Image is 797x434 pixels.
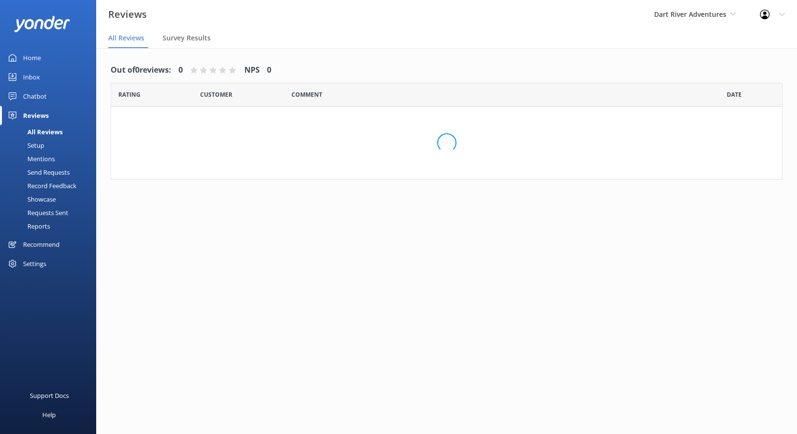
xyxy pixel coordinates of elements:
span: Survey Results [163,33,211,43]
a: Send Requests [6,166,96,179]
span: Date [200,90,232,99]
div: Send Requests [6,166,70,179]
h4: 0 [178,64,183,77]
div: All Reviews [6,125,63,139]
div: Setup [6,139,44,152]
a: Requests Sent [6,206,96,219]
img: yonder-white-logo.png [14,16,70,32]
div: Help [42,405,56,424]
a: Record Feedback [6,179,96,192]
div: Reports [6,219,50,233]
div: Support Docs [30,386,69,405]
div: Settings [23,254,46,273]
h4: 0 [267,64,271,77]
a: All Reviews [6,125,96,139]
h4: NPS [244,64,260,77]
div: Requests Sent [6,206,68,219]
div: Recommend [23,235,60,254]
a: Mentions [6,152,96,166]
h4: Out of 0 reviews: [111,64,171,77]
span: Question [291,90,322,99]
div: Chatbot [23,87,47,106]
span: Date [727,90,742,99]
a: Reports [6,219,96,233]
a: Setup [6,139,96,152]
div: Showcase [6,192,56,206]
div: Mentions [6,152,55,166]
div: Inbox [23,67,40,87]
span: All Reviews [108,33,144,43]
a: Showcase [6,192,96,206]
span: Date [118,90,140,99]
div: Reviews [23,106,49,125]
span: Dart River Adventures [654,10,726,19]
div: Record Feedback [6,179,76,192]
div: Home [23,48,41,67]
h3: Reviews [108,7,147,22]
